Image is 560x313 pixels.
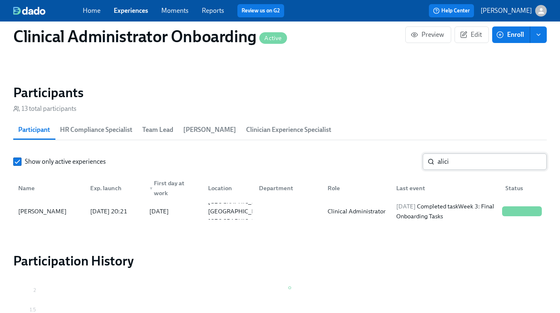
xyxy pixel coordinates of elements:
[25,157,106,166] span: Show only active experiences
[13,26,287,46] h1: Clinical Administrator Onboarding
[87,183,143,193] div: Exp. launch
[34,287,36,293] tspan: 2
[205,196,272,226] div: [GEOGRAPHIC_DATA] [GEOGRAPHIC_DATA] [GEOGRAPHIC_DATA]
[393,201,499,221] div: Completed task Week 3: Final Onboarding Tasks
[393,183,499,193] div: Last event
[455,26,489,43] button: Edit
[429,4,474,17] button: Help Center
[13,200,547,223] div: [PERSON_NAME][DATE] 20:21[DATE][GEOGRAPHIC_DATA] [GEOGRAPHIC_DATA] [GEOGRAPHIC_DATA]Clinical Admi...
[502,183,545,193] div: Status
[13,7,83,15] a: dado
[146,178,202,198] div: First day at work
[142,124,173,136] span: Team Lead
[60,124,132,136] span: HR Compliance Specialist
[161,7,189,14] a: Moments
[498,31,524,39] span: Enroll
[205,183,252,193] div: Location
[530,26,547,43] button: enroll
[242,7,280,15] a: Review us on G2
[149,206,169,216] div: [DATE]
[259,35,287,41] span: Active
[13,84,547,101] h2: Participants
[201,180,252,196] div: Location
[433,7,470,15] span: Help Center
[149,186,153,191] span: ▼
[15,180,84,196] div: Name
[481,5,547,17] button: [PERSON_NAME]
[143,180,202,196] div: ▼First day at work
[13,104,77,113] div: 13 total participants
[87,206,143,216] div: [DATE] 20:21
[114,7,148,14] a: Experiences
[13,7,45,15] img: dado
[83,7,101,14] a: Home
[18,124,50,136] span: Participant
[15,183,84,193] div: Name
[183,124,236,136] span: [PERSON_NAME]
[324,183,390,193] div: Role
[324,206,390,216] div: Clinical Administrator
[492,26,530,43] button: Enroll
[462,31,482,39] span: Edit
[256,183,321,193] div: Department
[30,307,36,313] tspan: 1.5
[15,206,84,216] div: [PERSON_NAME]
[84,180,143,196] div: Exp. launch
[202,7,224,14] a: Reports
[237,4,284,17] button: Review us on G2
[396,203,416,210] span: [DATE]
[246,124,331,136] span: Clinician Experience Specialist
[321,180,390,196] div: Role
[13,253,547,269] h2: Participation History
[405,26,451,43] button: Preview
[438,153,547,170] input: Search by name
[499,180,545,196] div: Status
[481,6,532,15] p: [PERSON_NAME]
[390,180,499,196] div: Last event
[252,180,321,196] div: Department
[412,31,444,39] span: Preview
